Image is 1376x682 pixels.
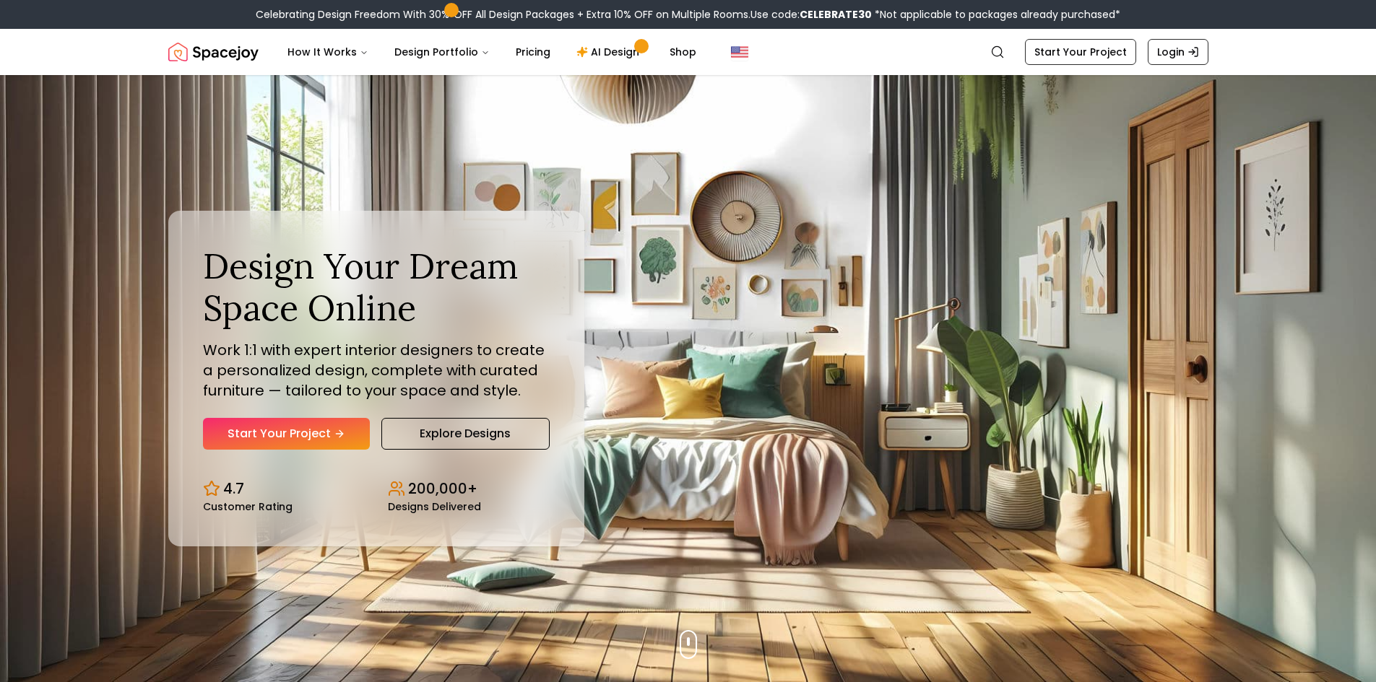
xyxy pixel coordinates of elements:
b: CELEBRATE30 [800,7,872,22]
nav: Global [168,29,1208,75]
a: Login [1148,39,1208,65]
img: Spacejoy Logo [168,38,259,66]
p: Work 1:1 with expert interior designers to create a personalized design, complete with curated fu... [203,340,550,401]
button: Design Portfolio [383,38,501,66]
span: *Not applicable to packages already purchased* [872,7,1120,22]
p: 4.7 [223,478,244,499]
button: How It Works [276,38,380,66]
p: 200,000+ [408,478,477,499]
a: AI Design [565,38,655,66]
a: Start Your Project [203,418,370,450]
small: Customer Rating [203,502,293,512]
small: Designs Delivered [388,502,481,512]
span: Use code: [750,7,872,22]
a: Pricing [504,38,562,66]
div: Celebrating Design Freedom With 30% OFF All Design Packages + Extra 10% OFF on Multiple Rooms. [256,7,1120,22]
a: Shop [658,38,708,66]
a: Explore Designs [381,418,550,450]
h1: Design Your Dream Space Online [203,245,550,328]
a: Spacejoy [168,38,259,66]
img: United States [731,43,748,61]
a: Start Your Project [1025,39,1136,65]
nav: Main [276,38,708,66]
div: Design stats [203,467,550,512]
